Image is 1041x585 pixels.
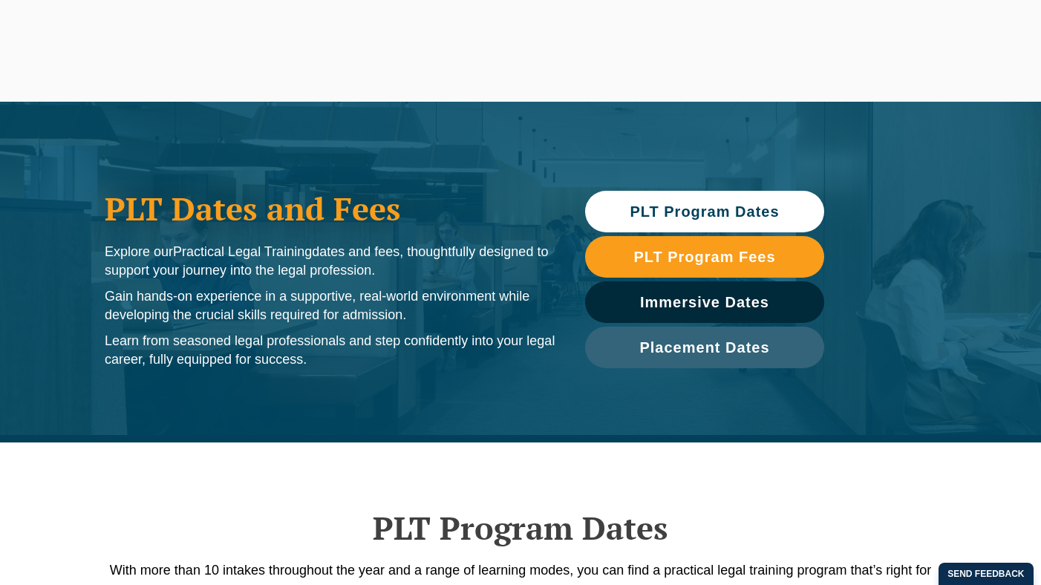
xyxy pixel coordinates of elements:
[173,244,312,259] span: Practical Legal Training
[585,236,824,278] a: PLT Program Fees
[633,249,775,264] span: PLT Program Fees
[105,190,555,227] h1: PLT Dates and Fees
[585,327,824,368] a: Placement Dates
[105,287,555,324] p: Gain hands-on experience in a supportive, real-world environment while developing the crucial ski...
[97,509,944,546] h2: PLT Program Dates
[105,332,555,369] p: Learn from seasoned legal professionals and step confidently into your legal career, fully equipp...
[585,281,824,323] a: Immersive Dates
[105,243,555,280] p: Explore our dates and fees, thoughtfully designed to support your journey into the legal profession.
[639,340,769,355] span: Placement Dates
[640,295,769,310] span: Immersive Dates
[630,204,779,219] span: PLT Program Dates
[585,191,824,232] a: PLT Program Dates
